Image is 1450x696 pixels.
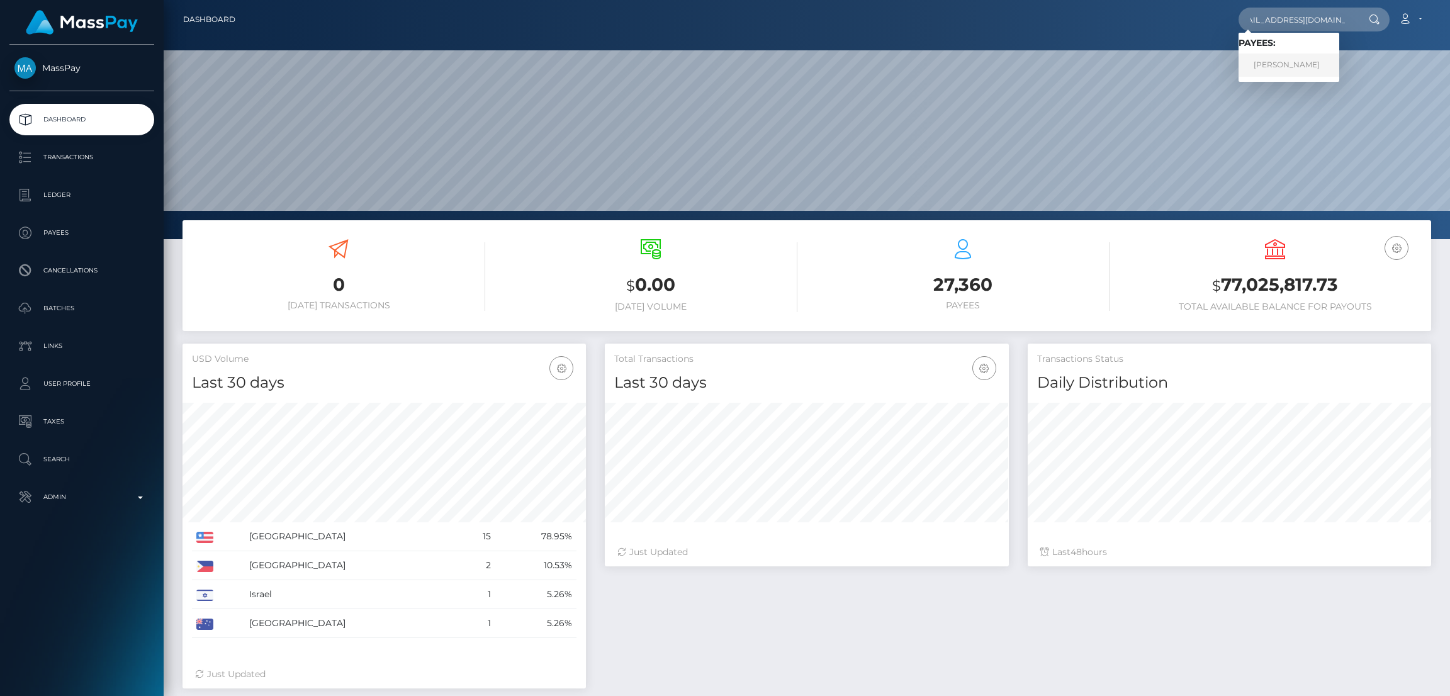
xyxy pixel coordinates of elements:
td: 5.26% [495,580,576,609]
td: [GEOGRAPHIC_DATA] [245,609,461,638]
small: $ [626,277,635,295]
p: User Profile [14,374,149,393]
img: PH.png [196,561,213,572]
p: Taxes [14,412,149,431]
a: Dashboard [183,6,235,33]
span: MassPay [9,62,154,74]
td: 1 [461,609,495,638]
a: Ledger [9,179,154,211]
td: 78.95% [495,522,576,551]
h5: Total Transactions [614,353,999,366]
div: Just Updated [195,668,573,681]
td: 5.26% [495,609,576,638]
img: MassPay Logo [26,10,138,35]
h6: Total Available Balance for Payouts [1128,301,1422,312]
a: Transactions [9,142,154,173]
td: Israel [245,580,461,609]
h3: 27,360 [816,272,1110,297]
td: 15 [461,522,495,551]
p: Payees [14,223,149,242]
a: Links [9,330,154,362]
td: 2 [461,551,495,580]
p: Cancellations [14,261,149,280]
h6: Payees [816,300,1110,311]
div: Last hours [1040,546,1419,559]
h3: 0 [192,272,485,297]
img: IL.png [196,590,213,601]
h6: [DATE] Volume [504,301,797,312]
h4: Daily Distribution [1037,372,1422,394]
img: MassPay [14,57,36,79]
h5: USD Volume [192,353,576,366]
a: User Profile [9,368,154,400]
h3: 77,025,817.73 [1128,272,1422,298]
h3: 0.00 [504,272,797,298]
td: [GEOGRAPHIC_DATA] [245,522,461,551]
p: Admin [14,488,149,507]
a: Admin [9,481,154,513]
div: Just Updated [617,546,996,559]
h4: Last 30 days [192,372,576,394]
img: AU.png [196,619,213,630]
p: Dashboard [14,110,149,129]
h5: Transactions Status [1037,353,1422,366]
h4: Last 30 days [614,372,999,394]
a: [PERSON_NAME] [1239,53,1339,77]
a: Payees [9,217,154,249]
span: 48 [1071,546,1082,558]
p: Ledger [14,186,149,205]
p: Search [14,450,149,469]
td: 1 [461,580,495,609]
a: Search [9,444,154,475]
a: Batches [9,293,154,324]
p: Links [14,337,149,356]
input: Search... [1239,8,1357,31]
a: Cancellations [9,255,154,286]
h6: Payees: [1239,38,1339,48]
h6: [DATE] Transactions [192,300,485,311]
a: Taxes [9,406,154,437]
p: Transactions [14,148,149,167]
p: Batches [14,299,149,318]
td: 10.53% [495,551,576,580]
td: [GEOGRAPHIC_DATA] [245,551,461,580]
img: US.png [196,532,213,543]
small: $ [1212,277,1221,295]
a: Dashboard [9,104,154,135]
